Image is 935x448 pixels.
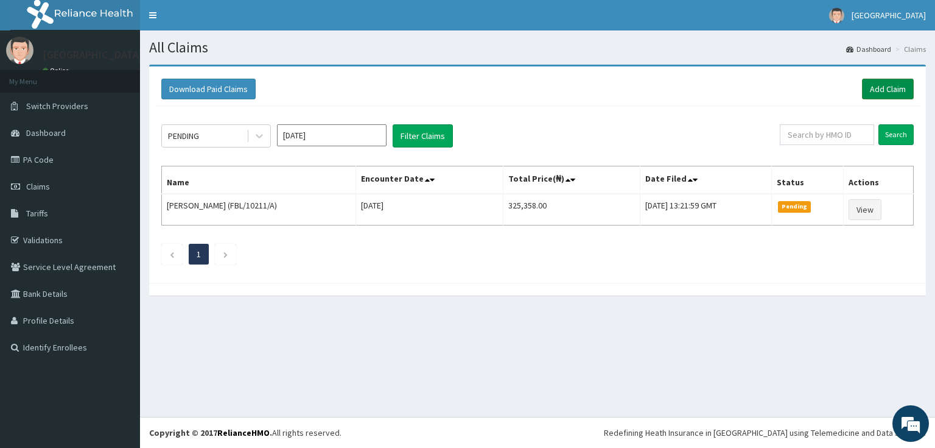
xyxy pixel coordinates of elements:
[829,8,844,23] img: User Image
[149,427,272,438] strong: Copyright © 2017 .
[849,199,881,220] a: View
[26,208,48,219] span: Tariffs
[892,44,926,54] li: Claims
[26,101,88,112] span: Switch Providers
[162,194,356,226] td: [PERSON_NAME] (FBL/10211/A)
[43,66,72,75] a: Online
[844,166,914,194] th: Actions
[604,427,926,439] div: Redefining Heath Insurance in [GEOGRAPHIC_DATA] using Telemedicine and Data Science!
[640,166,771,194] th: Date Filed
[356,166,503,194] th: Encounter Date
[161,79,256,99] button: Download Paid Claims
[149,40,926,55] h1: All Claims
[43,49,143,60] p: [GEOGRAPHIC_DATA]
[162,166,356,194] th: Name
[277,124,387,146] input: Select Month and Year
[169,249,175,260] a: Previous page
[852,10,926,21] span: [GEOGRAPHIC_DATA]
[168,130,199,142] div: PENDING
[393,124,453,148] button: Filter Claims
[356,194,503,226] td: [DATE]
[197,249,201,260] a: Page 1 is your current page
[780,124,874,145] input: Search by HMO ID
[217,427,270,438] a: RelianceHMO
[503,194,640,226] td: 325,358.00
[26,127,66,138] span: Dashboard
[771,166,844,194] th: Status
[846,44,891,54] a: Dashboard
[778,201,811,212] span: Pending
[26,181,50,192] span: Claims
[878,124,914,145] input: Search
[223,249,228,260] a: Next page
[6,37,33,64] img: User Image
[140,417,935,448] footer: All rights reserved.
[862,79,914,99] a: Add Claim
[640,194,771,226] td: [DATE] 13:21:59 GMT
[503,166,640,194] th: Total Price(₦)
